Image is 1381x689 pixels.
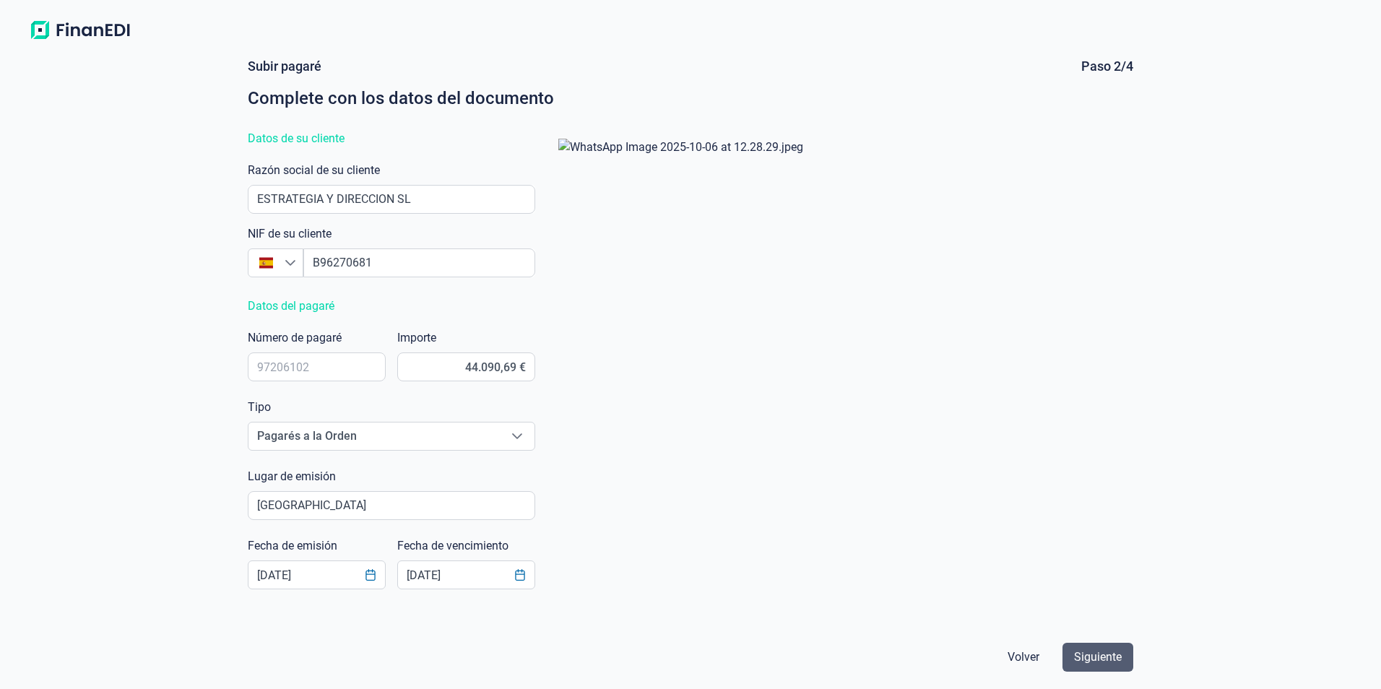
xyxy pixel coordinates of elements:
[500,422,534,450] div: Seleccione una opción
[248,162,380,179] label: Razón social de su cliente
[996,643,1051,672] button: Volver
[1062,643,1133,672] button: Siguiente
[506,562,534,588] button: Choose Date
[1081,58,1133,75] div: Paso 2/4
[248,185,535,214] input: Busque un librador
[248,560,386,589] input: 24/12/2024
[357,562,384,588] button: Choose Date
[397,329,436,347] label: Importe
[397,352,535,381] input: 0,00€
[1074,649,1122,666] span: Siguiente
[285,249,303,277] div: Busque un NIF
[248,468,336,485] label: Lugar de emisión
[23,17,137,43] img: Logo de aplicación
[248,399,271,416] label: Tipo
[397,537,508,555] label: Fecha de vencimiento
[248,225,332,243] label: NIF de su cliente
[259,256,273,269] img: ES
[248,295,535,318] div: Datos del pagaré
[1008,649,1039,666] span: Volver
[248,491,535,520] input: Busque una población
[558,139,1122,156] img: WhatsApp Image 2025-10-06 at 12.28.29.jpeg
[248,329,342,347] label: Número de pagaré
[248,58,321,75] div: Subir pagaré
[248,127,535,150] div: Datos de su cliente
[248,87,1134,110] div: Complete con los datos del documento
[248,422,500,450] span: Pagarés a la Orden
[248,537,337,555] label: Fecha de emisión
[248,352,386,381] input: 97206102
[303,248,535,277] input: Busque un NIF
[397,560,535,589] input: 27/12/2030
